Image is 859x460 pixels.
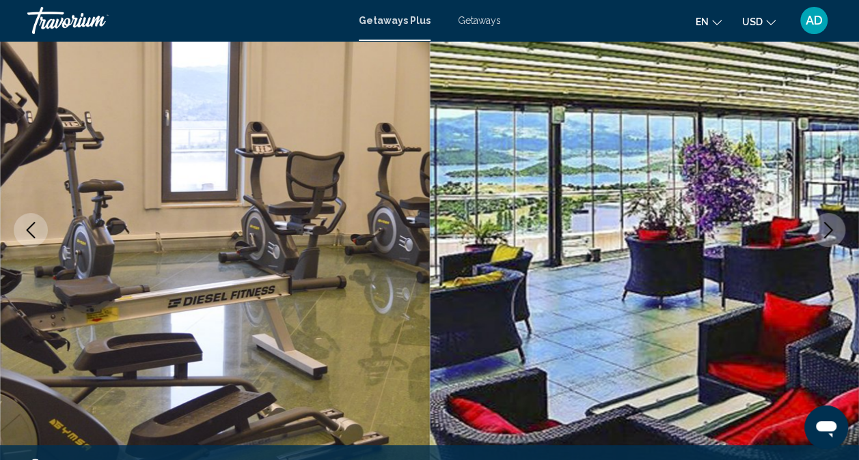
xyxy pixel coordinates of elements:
button: Previous image [14,213,48,247]
button: User Menu [796,6,832,35]
span: en [696,16,709,27]
iframe: Button to launch messaging window [804,405,848,449]
a: Getaways Plus [359,15,431,26]
span: USD [742,16,763,27]
span: AD [806,14,823,27]
button: Next image [811,213,845,247]
a: Travorium [27,7,345,34]
button: Change language [696,12,722,31]
button: Change currency [742,12,776,31]
a: Getaways [458,15,501,26]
